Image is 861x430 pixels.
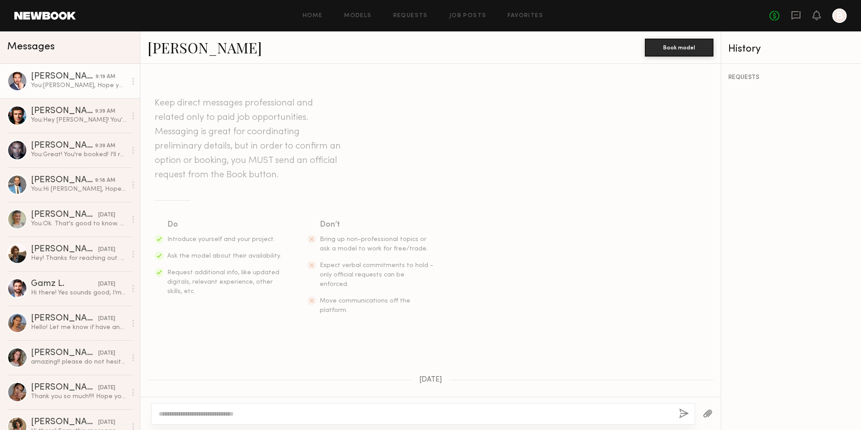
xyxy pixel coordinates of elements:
[167,219,282,231] div: Do
[31,219,126,228] div: You: Ok. That's good to know. Let's connect when you get back in town. Have a safe trip!
[31,211,98,219] div: [PERSON_NAME]
[98,280,115,289] div: [DATE]
[167,270,279,294] span: Request additional info, like updated digitals, relevant experience, other skills, etc.
[728,44,854,54] div: History
[31,176,95,185] div: [PERSON_NAME]
[31,245,98,254] div: [PERSON_NAME]
[95,142,115,150] div: 9:39 AM
[31,72,96,81] div: [PERSON_NAME]
[98,211,115,219] div: [DATE]
[98,315,115,323] div: [DATE]
[155,96,343,182] header: Keep direct messages professional and related only to paid job opportunities. Messaging is great ...
[31,289,126,297] div: Hi there! Yes sounds good, I’m available 10/13 to 10/15, let me know if you have any questions!
[148,38,262,57] a: [PERSON_NAME]
[320,263,433,287] span: Expect verbal commitments to hold - only official requests can be enforced.
[31,81,126,90] div: You: [PERSON_NAME], Hope you’re doing well! As we prep for the upcoming shoot, our wardrobe depar...
[96,73,115,81] div: 9:19 AM
[344,13,371,19] a: Models
[98,418,115,427] div: [DATE]
[320,298,410,313] span: Move communications off the platform.
[167,237,275,242] span: Introduce yourself and your project.
[95,176,115,185] div: 9:18 AM
[95,107,115,116] div: 9:39 AM
[98,246,115,254] div: [DATE]
[31,392,126,401] div: Thank you so much!!!! Hope you had a great shoot!
[167,253,281,259] span: Ask the model about their availability.
[98,349,115,358] div: [DATE]
[31,116,126,124] div: You: Hey [PERSON_NAME]! You're booked! The client approved your $1000 rate. I'll reach out to you...
[393,13,428,19] a: Requests
[508,13,543,19] a: Favorites
[832,9,847,23] a: B
[31,358,126,366] div: amazing!! please do not hesitate to reach out for future projects! you were so great to work with
[449,13,487,19] a: Job Posts
[31,349,98,358] div: [PERSON_NAME]
[320,237,428,252] span: Bring up non-professional topics or ask a model to work for free/trade.
[31,280,98,289] div: Gamz L.
[31,254,126,263] div: Hey! Thanks for reaching out. Sounds fun. What would be the terms/usage?
[31,418,98,427] div: [PERSON_NAME]
[31,323,126,332] div: Hello! Let me know if have any other clients coming up
[303,13,323,19] a: Home
[728,75,854,81] div: REQUESTS
[31,141,95,150] div: [PERSON_NAME]
[645,43,713,51] a: Book model
[31,107,95,116] div: [PERSON_NAME]
[31,150,126,159] div: You: Great! You're booked! I'll reach out to you early next week. Have a great weekend!
[31,185,126,193] div: You: Hi [PERSON_NAME], Hope you’re doing well! As we prep for the upcoming shoot, our wardrobe de...
[7,42,55,52] span: Messages
[31,383,98,392] div: [PERSON_NAME]
[31,314,98,323] div: [PERSON_NAME]
[419,376,442,384] span: [DATE]
[645,39,713,57] button: Book model
[98,384,115,392] div: [DATE]
[320,219,435,231] div: Don’t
